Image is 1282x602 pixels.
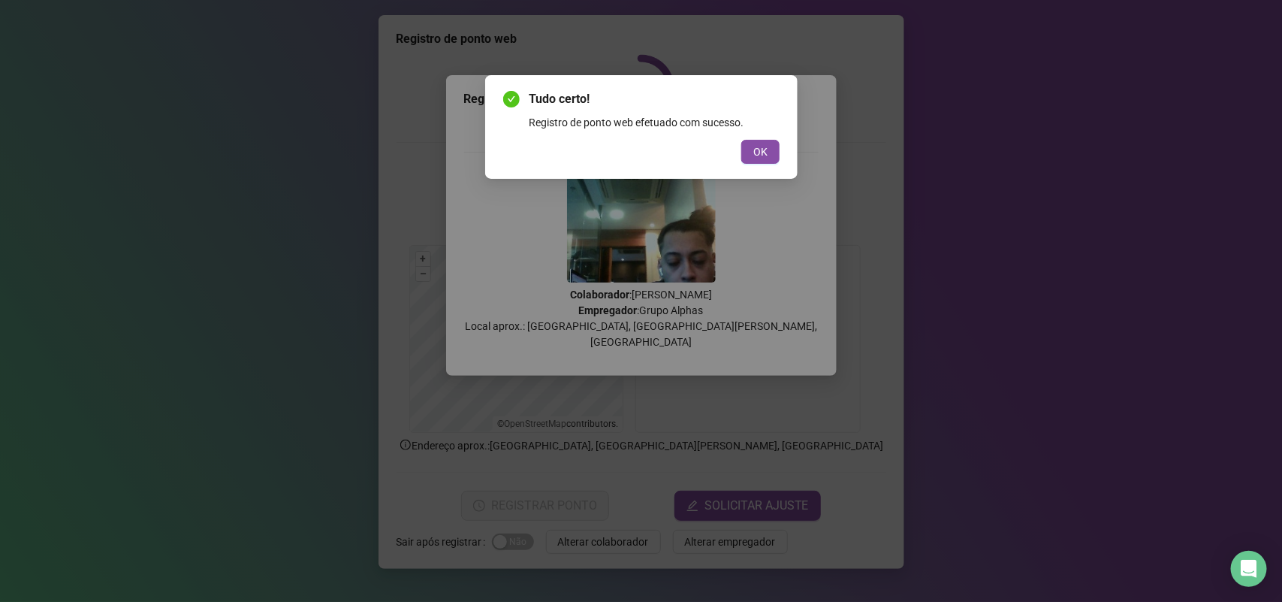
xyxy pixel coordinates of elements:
div: Open Intercom Messenger [1231,551,1267,587]
div: Registro de ponto web efetuado com sucesso. [529,114,780,131]
button: OK [741,140,780,164]
span: OK [753,144,768,160]
span: check-circle [503,91,520,107]
span: Tudo certo! [529,90,780,108]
